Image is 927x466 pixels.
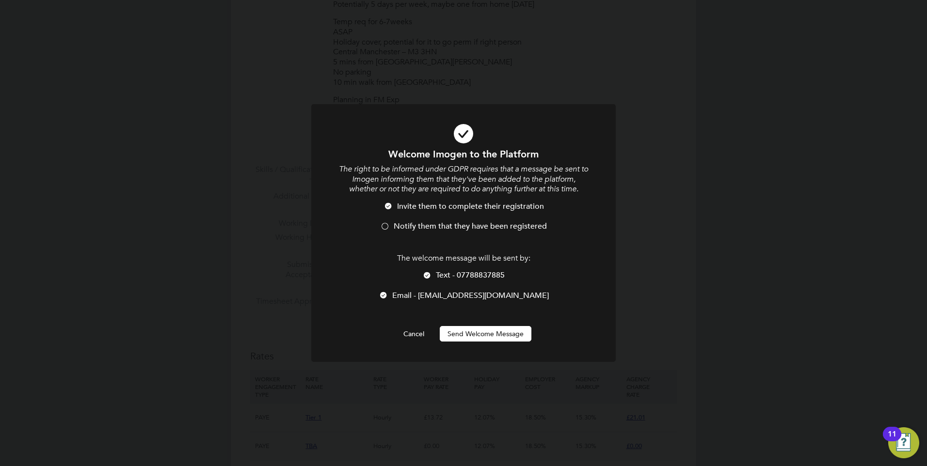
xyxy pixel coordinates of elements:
button: Open Resource Center, 11 new notifications [888,427,919,458]
p: The welcome message will be sent by: [337,253,590,264]
span: Invite them to complete their registration [397,202,544,211]
button: Cancel [396,326,432,342]
h1: Welcome Imogen to the Platform [337,148,590,160]
div: 11 [888,434,896,447]
span: Email - [EMAIL_ADDRESS][DOMAIN_NAME] [392,291,549,300]
span: Text - 07788837885 [436,270,505,280]
i: The right to be informed under GDPR requires that a message be sent to Imogen informing them that... [339,164,588,194]
span: Notify them that they have been registered [394,221,547,231]
button: Send Welcome Message [440,326,531,342]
